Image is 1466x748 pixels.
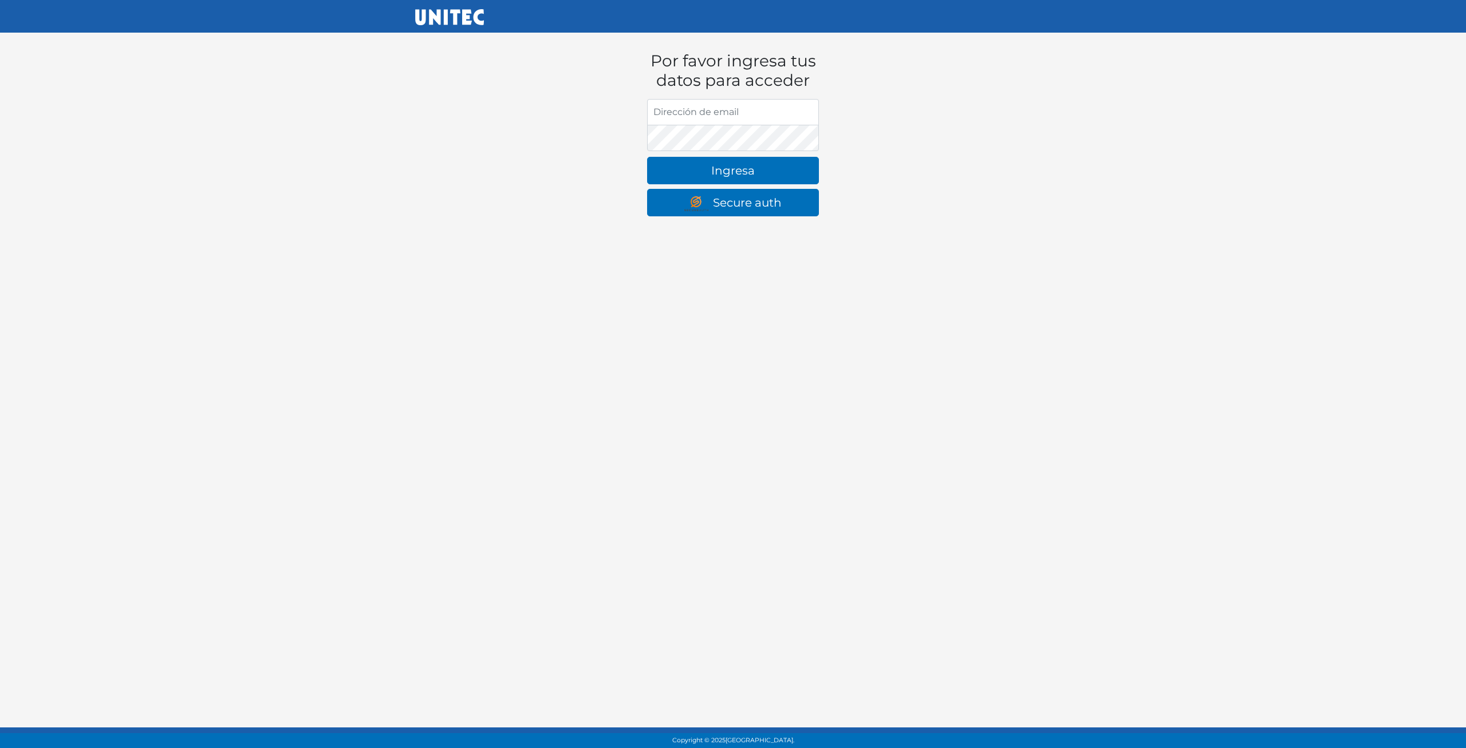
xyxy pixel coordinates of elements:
[647,157,819,184] button: Ingresa
[726,737,794,744] span: [GEOGRAPHIC_DATA].
[647,189,819,216] a: Secure auth
[647,52,819,90] h1: Por favor ingresa tus datos para acceder
[647,99,819,125] input: Dirección de email
[415,9,484,25] img: UNITEC
[684,196,713,211] img: secure auth logo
